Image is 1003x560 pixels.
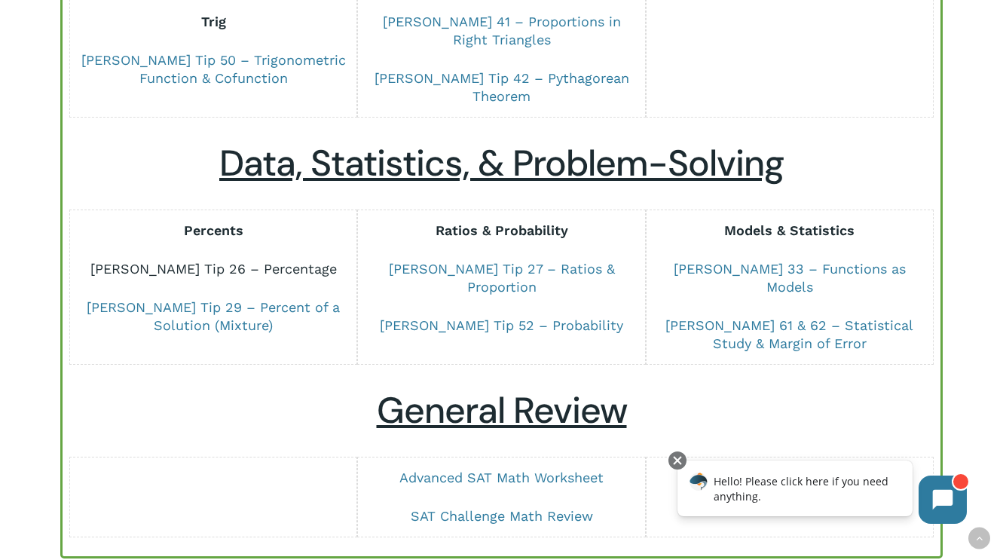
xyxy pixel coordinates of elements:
[662,448,982,539] iframe: Chatbot
[399,470,604,485] a: Advanced SAT Math Worksheet
[375,70,629,104] a: [PERSON_NAME] Tip 42 – Pythagorean Theorem
[184,222,243,238] strong: Percents
[377,387,627,434] u: General Review
[411,508,593,524] a: SAT Challenge Math Review
[90,261,337,277] a: [PERSON_NAME] Tip 26 – Percentage
[674,261,906,295] a: [PERSON_NAME] 33 – Functions as Models
[380,317,623,333] a: [PERSON_NAME] Tip 52 – Probability
[436,222,568,238] strong: Ratios & Probability
[219,139,784,187] u: Data, Statistics, & Problem-Solving
[724,222,855,238] strong: Models & Statistics
[389,261,615,295] a: [PERSON_NAME] Tip 27 – Ratios & Proportion
[201,14,226,29] strong: Trig
[383,14,621,47] a: [PERSON_NAME] 41 – Proportions in Right Triangles
[81,52,346,86] a: [PERSON_NAME] Tip 50 – Trigonometric Function & Cofunction
[87,299,340,333] a: [PERSON_NAME] Tip 29 – Percent of a Solution (Mixture)
[665,317,913,351] a: [PERSON_NAME] 61 & 62 – Statistical Study & Margin of Error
